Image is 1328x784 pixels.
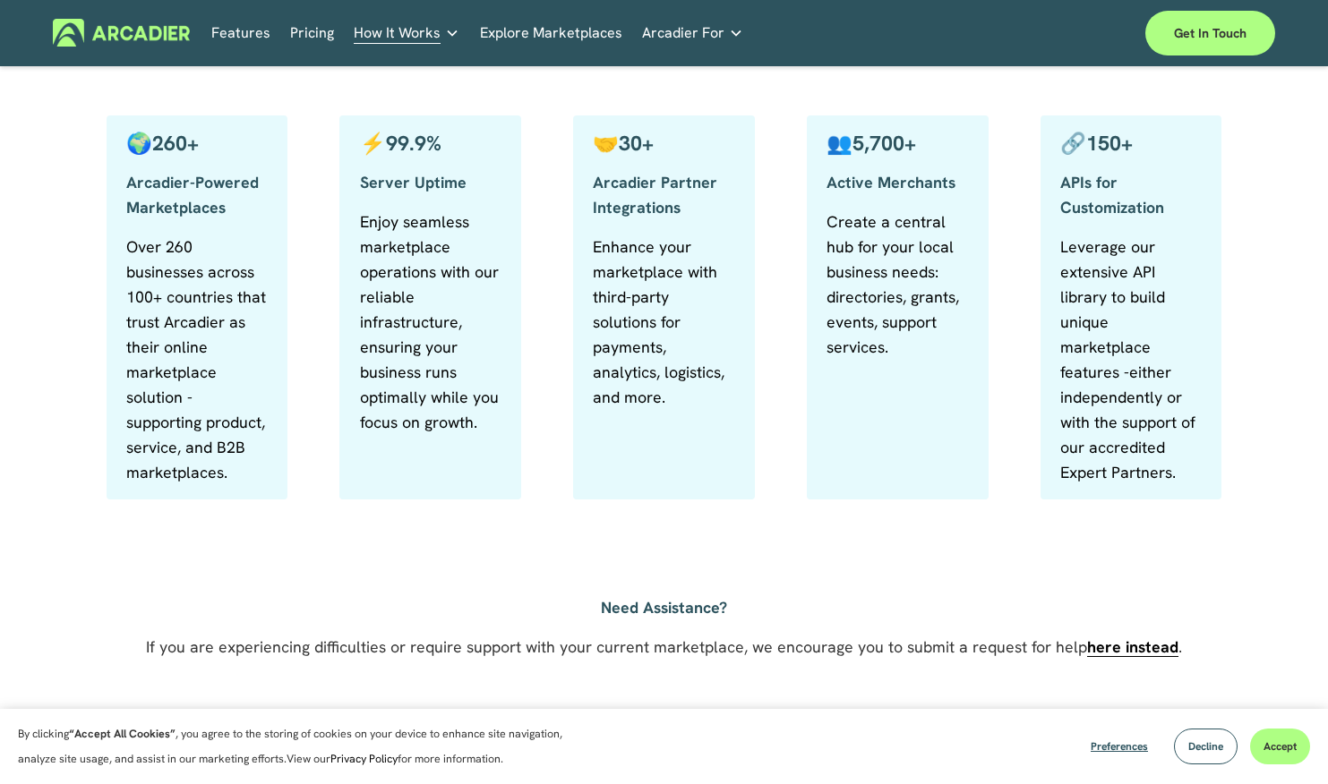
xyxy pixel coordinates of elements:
p: 🌍 [126,131,268,156]
span: 👥 [827,130,916,157]
strong: 30+ [619,130,654,157]
p: ⚡ [360,131,501,156]
strong: APIs for Customization [1060,172,1164,217]
p: Leverage our extensive API library to build unique marketplace features -either independently or ... [1060,234,1202,485]
button: Preferences [1077,729,1161,764]
span: Preferences [1091,739,1148,754]
p: 🤝 [593,131,734,156]
p: If you are experiencing difficulties or require support with your current marketplace, we encoura... [107,635,1222,660]
p: Over 260 businesses across 100+ countries that trust Arcadier as their online marketplace solutio... [126,234,268,485]
iframe: Chat Widget [1238,698,1328,784]
a: folder dropdown [354,19,459,47]
p: Enhance your marketplace with third-party solutions for payments, analytics, logistics, and more. [593,234,734,410]
strong: Arcadier Partner Integrations [593,172,722,217]
p: Enjoy seamless marketplace operations with our reliable infrastructure, ensuring your business ru... [360,209,501,435]
a: folder dropdown [642,19,743,47]
a: here instead [1087,636,1178,657]
p: Create a central hub for your local business needs: directories, grants, events, support services. [827,209,968,360]
span: Decline [1188,739,1223,754]
strong: Server Uptime [360,172,467,192]
a: Features [211,19,270,47]
a: Privacy Policy [330,752,398,766]
a: Get in touch [1145,11,1275,55]
strong: 99.9% [386,130,441,157]
p: 🔗 [1060,131,1202,156]
strong: 5,700+ [852,130,916,157]
span: Arcadier For [642,21,724,46]
strong: Active Merchants [827,172,955,192]
strong: 260+ [152,130,199,157]
strong: Arcadier-Powered Marketplaces [126,172,263,217]
strong: 150+ [1086,130,1133,157]
p: By clicking , you agree to the storing of cookies on your device to enhance site navigation, anal... [18,721,600,771]
strong: “Accept All Cookies” [69,727,176,741]
a: Pricing [290,19,334,47]
button: Decline [1174,729,1238,764]
a: Explore Marketplaces [480,19,622,47]
span: How It Works [354,21,441,46]
strong: Need Assistance? [601,597,727,618]
img: Arcadier [53,19,190,47]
